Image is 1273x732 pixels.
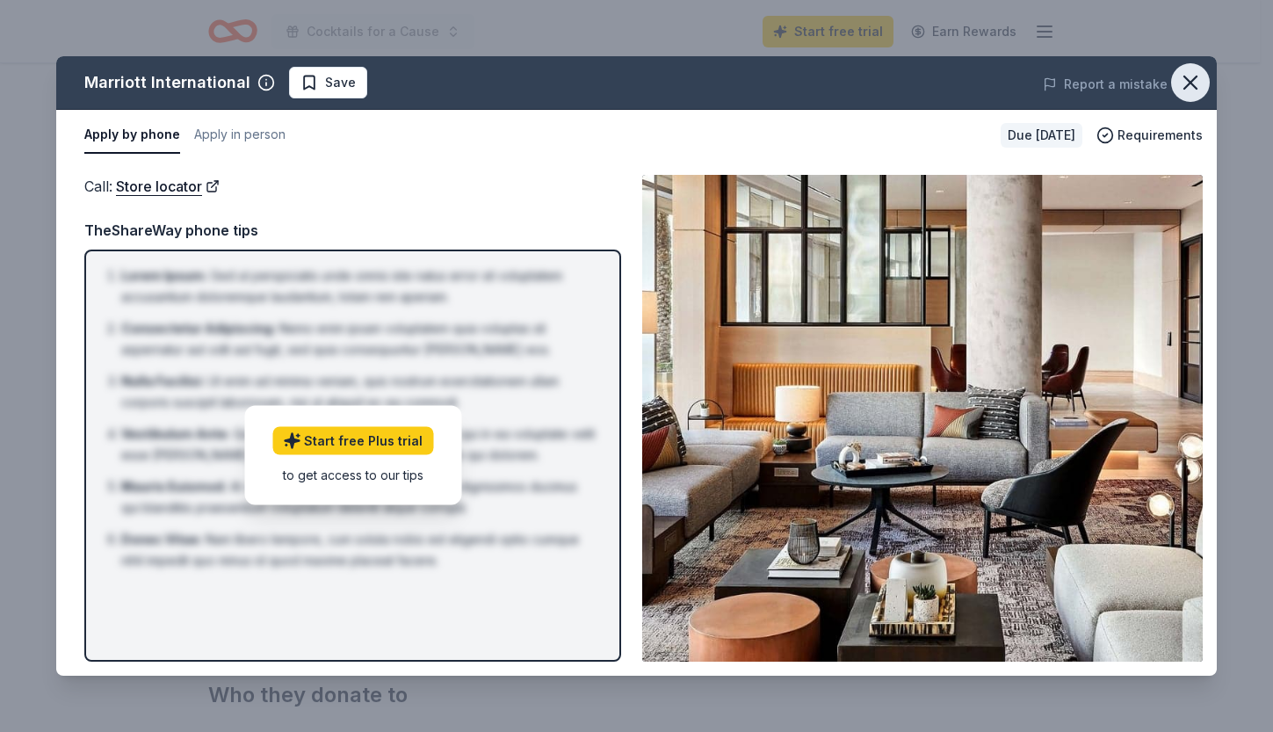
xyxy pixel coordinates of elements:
[121,424,595,466] li: Quis autem vel eum iure reprehenderit qui in ea voluptate velit esse [PERSON_NAME] nihil molestia...
[1001,123,1082,148] div: Due [DATE]
[194,117,286,154] button: Apply in person
[84,69,250,97] div: Marriott International
[1043,74,1168,95] button: Report a mistake
[1117,125,1203,146] span: Requirements
[289,67,367,98] button: Save
[121,373,205,388] span: Nulla Facilisi :
[84,117,180,154] button: Apply by phone
[84,219,621,242] div: TheShareWay phone tips
[121,476,595,518] li: At vero eos et accusamus et iusto odio dignissimos ducimus qui blanditiis praesentium voluptatum ...
[1096,125,1203,146] button: Requirements
[121,426,230,441] span: Vestibulum Ante :
[121,371,595,413] li: Ut enim ad minima veniam, quis nostrum exercitationem ullam corporis suscipit laboriosam, nisi ut...
[121,318,595,360] li: Nemo enim ipsam voluptatem quia voluptas sit aspernatur aut odit aut fugit, sed quia consequuntur...
[272,466,433,484] div: to get access to our tips
[272,427,433,455] a: Start free Plus trial
[121,532,202,547] span: Donec Vitae :
[121,479,227,494] span: Mauris Euismod :
[325,72,356,93] span: Save
[121,268,207,283] span: Lorem Ipsum :
[121,529,595,571] li: Nam libero tempore, cum soluta nobis est eligendi optio cumque nihil impedit quo minus id quod ma...
[642,175,1203,662] img: Image for Marriott International
[121,321,276,336] span: Consectetur Adipiscing :
[121,265,595,308] li: Sed ut perspiciatis unde omnis iste natus error sit voluptatem accusantium doloremque laudantium,...
[84,175,621,198] div: Call :
[116,175,220,198] a: Store locator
